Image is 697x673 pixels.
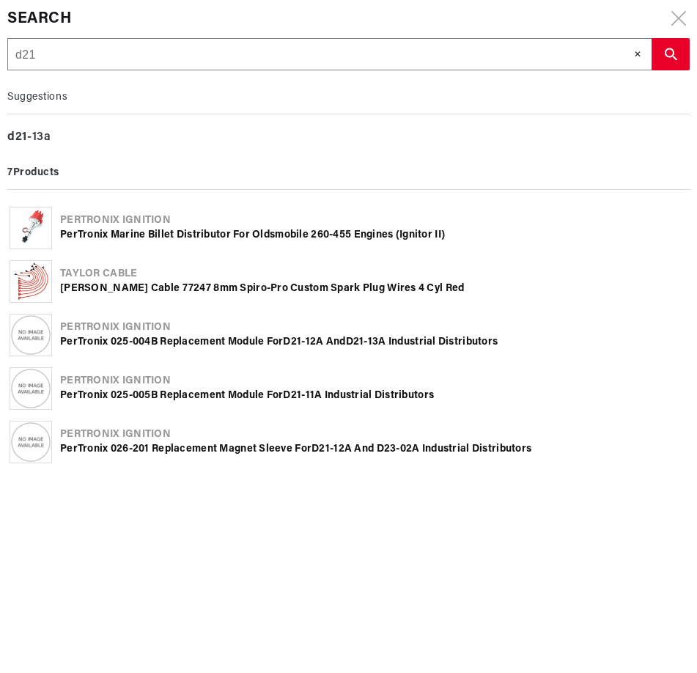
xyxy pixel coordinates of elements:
[60,374,687,389] div: Pertronix Ignition
[60,427,687,442] div: Pertronix Ignition
[60,335,687,350] div: PerTronix 025-004B Replacement Module for -12A and -13A Industrial Distributors
[60,389,687,403] div: PerTronix 025-005B Replacement Module for -11A Industrial Distributors
[60,282,687,296] div: [PERSON_NAME] Cable 77247 8mm Spiro-Pro Custom Spark Plug Wires 4 cyl red
[8,39,651,71] input: Search Part #, Category or Keyword
[7,85,690,114] div: Suggestions
[283,336,301,347] b: D21
[634,48,642,61] span: ✕
[60,267,687,282] div: Taylor Cable
[10,368,51,409] img: PerTronix 025-005B Replacement Module for D21-11A Industrial Distributors
[7,167,59,178] b: 7 Products
[652,38,690,70] button: search button
[60,442,687,457] div: PerTronix 026-201 Replacement Magnet Sleeve for -12A and D23-02A Industrial Distributors
[7,125,690,150] div: -13a
[60,320,687,335] div: Pertronix Ignition
[15,207,46,249] img: PerTronix Marine Billet Distributor for Oldsmobile 260-455 Engines (Ignitor II)
[60,228,687,243] div: PerTronix Marine Billet Distributor for Oldsmobile 260-455 Engines (Ignitor II)
[10,315,51,356] img: PerTronix 025-004B Replacement Module for D21-12A and D21-13A Industrial Distributors
[346,336,364,347] b: D21
[7,7,690,31] div: Search
[10,422,51,463] img: PerTronix 026-201 Replacement Magnet Sleeve for D21-12A and D23-02A Industrial Distributors
[283,390,301,401] b: D21
[311,444,330,455] b: D21
[7,131,27,143] b: d21
[60,213,687,228] div: Pertronix Ignition
[10,261,51,302] img: Taylor Cable 77247 8mm Spiro-Pro Custom Spark Plug Wires 4 cyl red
